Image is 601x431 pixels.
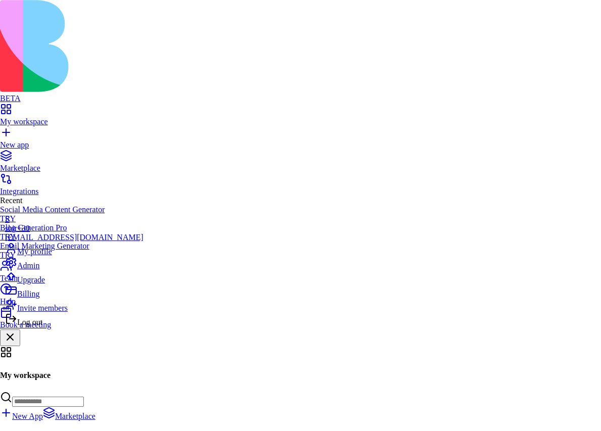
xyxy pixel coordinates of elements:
[5,224,143,233] div: shir+30
[5,284,143,299] a: Billing
[17,247,52,256] span: My profile
[5,270,143,284] a: Upgrade
[5,215,10,223] span: S
[5,242,143,256] a: My profile
[5,215,143,242] a: Sshir+30[EMAIL_ADDRESS][DOMAIN_NAME]
[5,233,143,242] div: [EMAIL_ADDRESS][DOMAIN_NAME]
[17,275,45,284] span: Upgrade
[17,290,39,298] span: Billing
[5,299,143,313] a: Invite members
[5,256,143,270] a: Admin
[17,318,42,326] span: Log out
[17,304,68,312] span: Invite members
[17,261,39,270] span: Admin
